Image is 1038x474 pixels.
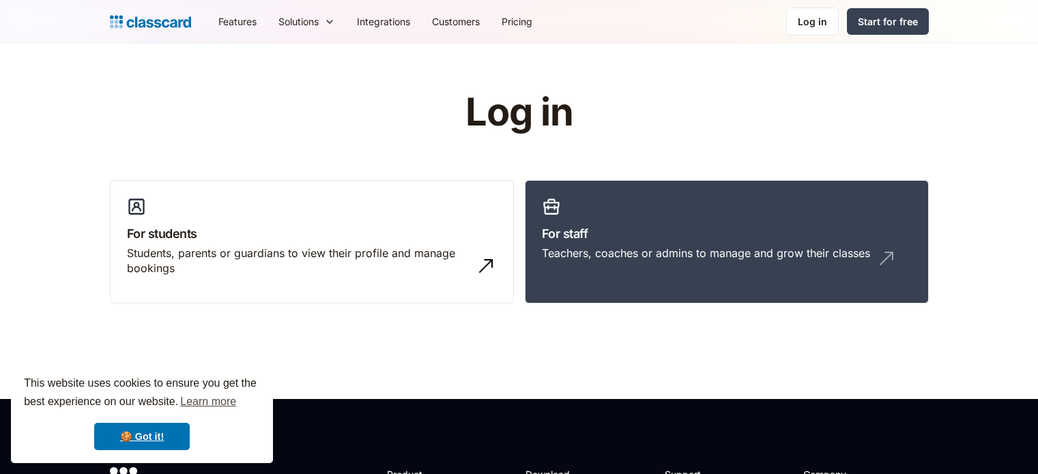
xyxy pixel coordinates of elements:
[302,91,736,134] h1: Log in
[421,6,491,37] a: Customers
[24,375,260,412] span: This website uses cookies to ensure you get the best experience on our website.
[268,6,346,37] div: Solutions
[207,6,268,37] a: Features
[346,6,421,37] a: Integrations
[94,423,190,450] a: dismiss cookie message
[542,246,870,261] div: Teachers, coaches or admins to manage and grow their classes
[525,180,929,304] a: For staffTeachers, coaches or admins to manage and grow their classes
[786,8,839,35] a: Log in
[178,391,238,412] a: learn more about cookies
[542,224,912,243] h3: For staff
[127,224,497,243] h3: For students
[491,6,543,37] a: Pricing
[858,14,918,29] div: Start for free
[798,14,827,29] div: Log in
[278,14,319,29] div: Solutions
[847,8,929,35] a: Start for free
[110,180,514,304] a: For studentsStudents, parents or guardians to view their profile and manage bookings
[110,12,191,31] a: home
[127,246,470,276] div: Students, parents or guardians to view their profile and manage bookings
[11,362,273,463] div: cookieconsent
